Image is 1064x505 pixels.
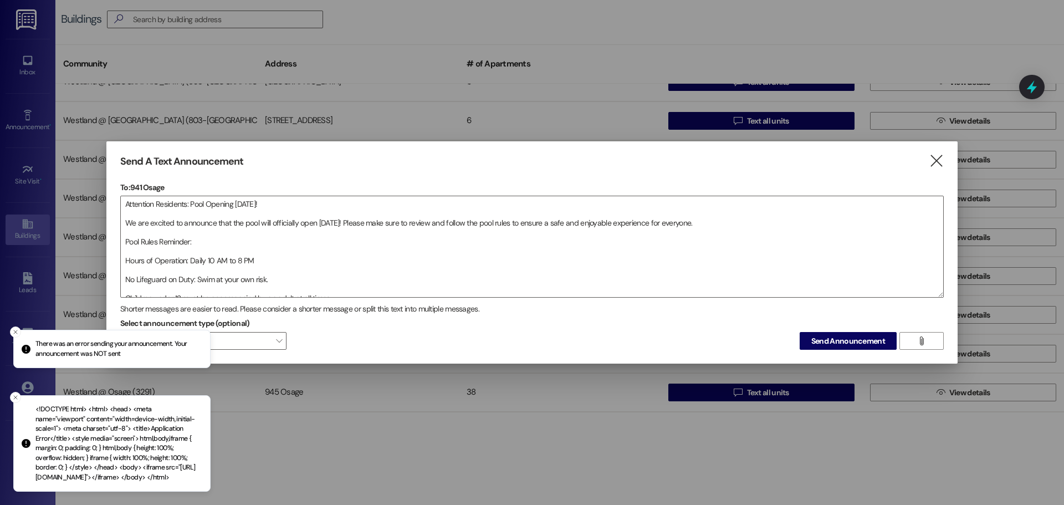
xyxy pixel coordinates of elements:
[120,315,250,332] label: Select announcement type (optional)
[35,339,201,359] p: There was an error sending your announcement. Your announcement was NOT sent
[800,332,897,350] button: Send Announcement
[10,327,21,338] button: Close toast
[120,196,944,298] div: Attention Residents: Pool Opening [DATE]! We are excited to announce that the pool will officiall...
[929,155,944,167] i: 
[917,336,925,345] i: 
[120,303,944,315] div: Shorter messages are easier to read. Please consider a shorter message or split this text into mu...
[811,335,885,347] span: Send Announcement
[121,196,943,297] textarea: Attention Residents: Pool Opening [DATE]! We are excited to announce that the pool will officiall...
[10,392,21,403] button: Close toast
[120,182,944,193] p: To: 941 Osage
[120,155,243,168] h3: Send A Text Announcement
[35,405,201,482] p: <!DOCTYPE html> <html> <head> <meta name="viewport" content="width=device-width, initial-scale=1"...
